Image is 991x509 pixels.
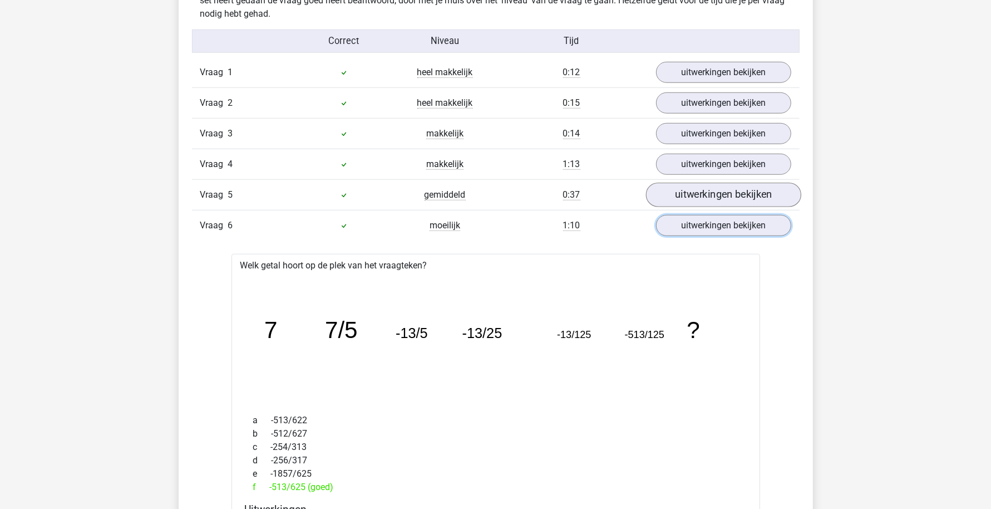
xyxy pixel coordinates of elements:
tspan: ? [687,317,699,344]
span: 1:13 [563,159,580,170]
span: 0:15 [563,97,580,109]
span: c [253,441,271,454]
a: uitwerkingen bekijken [656,154,791,175]
span: 4 [228,159,233,169]
span: Vraag [200,66,228,79]
span: e [253,467,271,481]
span: b [253,427,272,441]
span: Vraag [200,219,228,232]
span: Vraag [200,158,228,171]
span: 6 [228,220,233,231]
div: -513/622 [245,414,747,427]
span: 2 [228,97,233,108]
span: f [253,481,270,494]
span: a [253,414,272,427]
a: uitwerkingen bekijken [656,123,791,144]
tspan: -13/25 [462,326,502,341]
span: 0:37 [563,189,580,200]
tspan: -13/5 [396,326,428,341]
span: Vraag [200,188,228,202]
a: uitwerkingen bekijken [656,215,791,236]
span: 1 [228,67,233,77]
span: heel makkelijk [417,97,473,109]
div: -513/625 (goed) [245,481,747,494]
span: d [253,454,272,467]
a: uitwerkingen bekijken [645,183,801,207]
span: moeilijk [430,220,460,231]
div: -256/317 [245,454,747,467]
a: uitwerkingen bekijken [656,92,791,114]
div: -254/313 [245,441,747,454]
a: uitwerkingen bekijken [656,62,791,83]
div: Tijd [495,35,647,48]
span: makkelijk [426,128,464,139]
div: Niveau [395,35,496,48]
span: gemiddeld [425,189,466,200]
tspan: -13/125 [557,330,591,341]
span: Vraag [200,127,228,140]
tspan: 7 [264,317,277,344]
tspan: -513/125 [624,330,664,341]
span: 0:14 [563,128,580,139]
span: 5 [228,189,233,200]
span: 0:12 [563,67,580,78]
div: -512/627 [245,427,747,441]
tspan: 7/5 [325,317,358,344]
span: makkelijk [426,159,464,170]
span: heel makkelijk [417,67,473,78]
div: -1857/625 [245,467,747,481]
span: Vraag [200,96,228,110]
span: 3 [228,128,233,139]
div: Correct [293,35,395,48]
span: 1:10 [563,220,580,231]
